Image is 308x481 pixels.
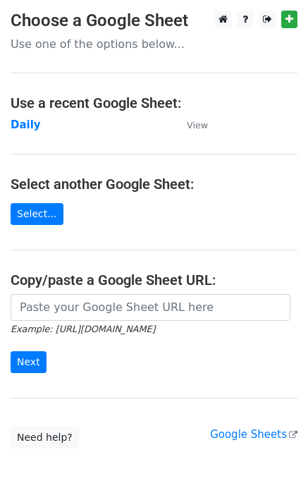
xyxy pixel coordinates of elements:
h4: Copy/paste a Google Sheet URL: [11,272,297,288]
p: Use one of the options below... [11,37,297,51]
a: Select... [11,203,63,225]
a: View [173,118,208,131]
h3: Choose a Google Sheet [11,11,297,31]
input: Paste your Google Sheet URL here [11,294,290,321]
input: Next [11,351,47,373]
a: Daily [11,118,41,131]
small: View [187,120,208,130]
h4: Select another Google Sheet: [11,176,297,193]
h4: Use a recent Google Sheet: [11,95,297,111]
a: Google Sheets [210,428,297,441]
a: Need help? [11,427,79,449]
small: Example: [URL][DOMAIN_NAME] [11,324,155,334]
